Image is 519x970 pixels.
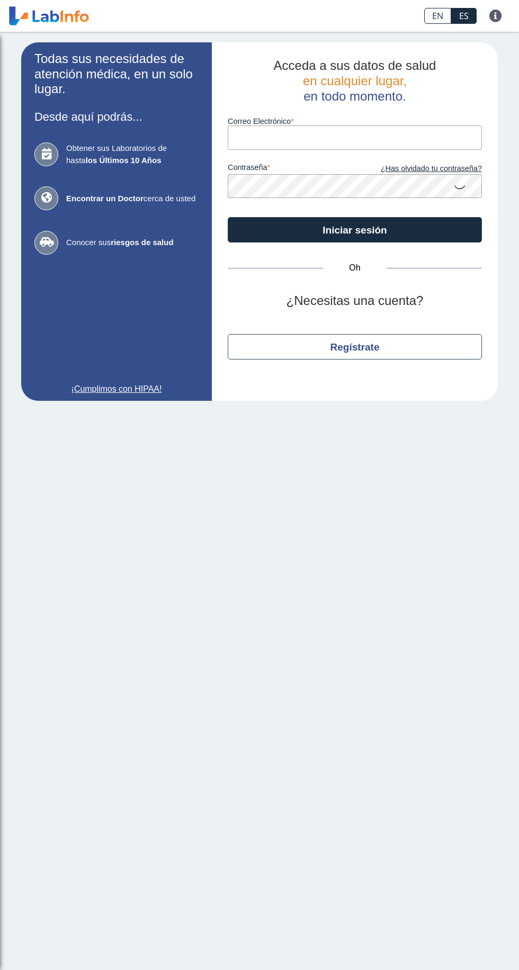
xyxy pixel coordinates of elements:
[459,10,469,22] font: ES
[432,10,443,22] font: EN
[71,384,162,393] font: ¡Cumplimos con HIPAA!
[34,110,142,123] font: Desde aquí podrás...
[330,342,380,353] font: Regístrate
[144,194,195,203] font: cerca de usted
[228,117,291,125] font: Correo Electrónico
[111,238,173,247] font: riesgos de salud
[303,74,407,88] font: en cualquier lugar,
[34,51,193,96] font: Todas sus necesidades de atención médica, en un solo lugar.
[228,217,482,242] button: Iniciar sesión
[66,238,111,247] font: Conocer sus
[323,224,387,236] font: Iniciar sesión
[274,58,436,73] font: Acceda a sus datos de salud
[425,929,507,958] iframe: Help widget launcher
[287,293,424,308] font: ¿Necesitas una cuenta?
[349,263,360,272] font: Oh
[66,194,144,203] font: Encontrar un Doctor
[355,163,482,175] a: ¿Has olvidado tu contraseña?
[228,334,482,360] button: Regístrate
[86,156,162,165] font: los Últimos 10 Años
[228,163,267,172] font: contraseña
[303,89,406,103] font: en todo momento.
[66,143,167,165] font: Obtener sus Laboratorios de hasta
[381,164,482,173] font: ¿Has olvidado tu contraseña?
